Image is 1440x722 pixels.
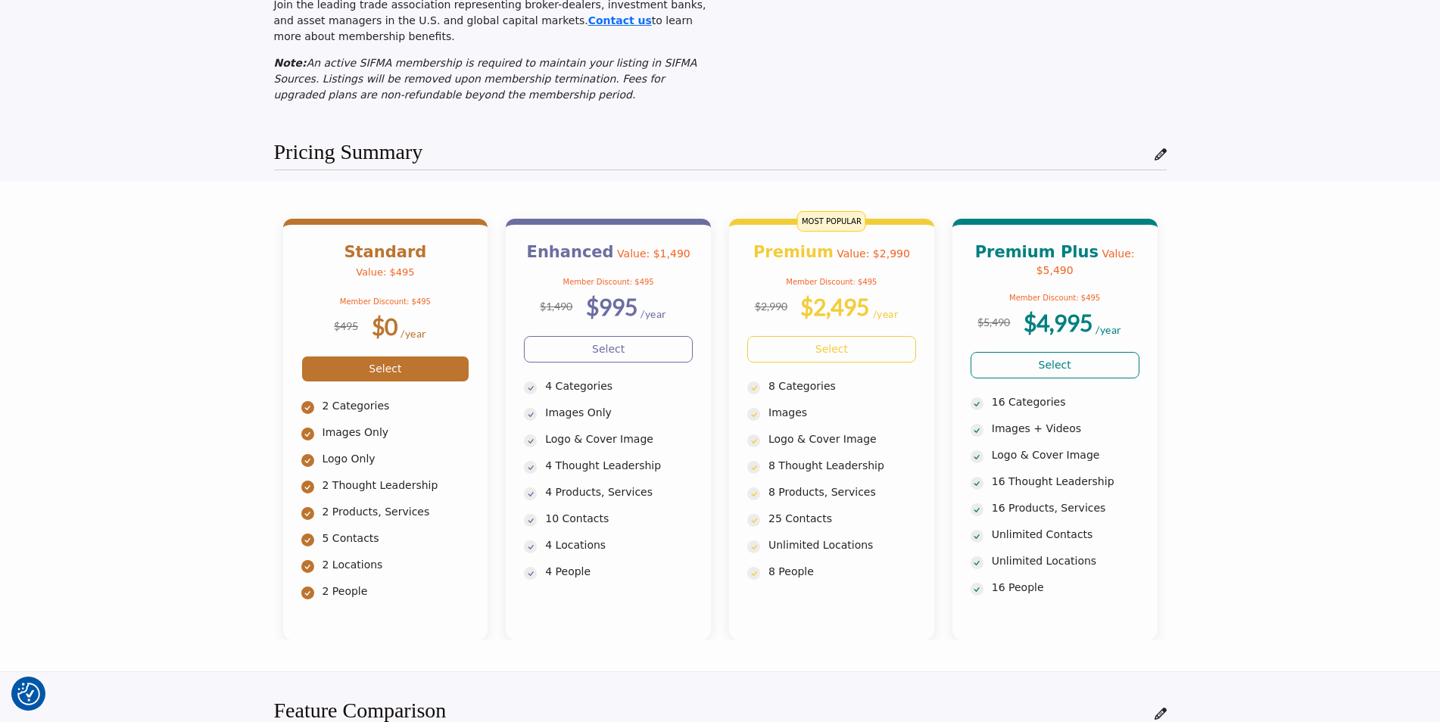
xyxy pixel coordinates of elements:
[545,564,693,580] p: 4 People
[992,527,1139,543] p: Unlimited Contacts
[545,431,693,447] p: Logo & Cover Image
[323,584,470,599] p: 2 People
[800,293,869,320] b: $2,495
[301,263,470,282] p: Value: $495
[17,683,40,705] button: Consent Preferences
[301,356,470,382] a: Select
[768,431,916,447] p: Logo & Cover Image
[617,247,690,260] span: Value: $1,490
[768,378,916,394] p: 8 Categories
[527,243,614,261] b: Enhanced
[274,139,423,165] h2: Pricing Summary
[641,307,667,320] sub: /year
[274,57,697,101] em: An active SIFMA membership is required to maintain your listing in SIFMA Sources. Listings will b...
[873,307,899,320] sub: /year
[977,316,1010,328] sup: $5,490
[545,378,693,394] p: 4 Categories
[992,553,1139,569] p: Unlimited Locations
[545,511,693,527] p: 10 Contacts
[323,425,470,440] p: Images Only
[372,313,397,340] b: $0
[540,300,572,313] sup: $1,490
[747,336,916,363] a: Select
[797,211,866,232] span: MOST POPULAR
[768,511,916,527] p: 25 Contacts
[334,319,358,332] sup: $495
[992,500,1139,516] p: 16 Products, Services
[1024,309,1092,336] b: $4,995
[323,398,470,414] p: 2 Categories
[524,336,693,363] a: Select
[992,421,1139,437] p: Images + Videos
[588,14,652,26] a: Contact us
[323,557,470,573] p: 2 Locations
[786,278,877,286] span: Member Discount: $495
[837,247,910,260] span: Value: $2,990
[545,537,693,553] p: 4 Locations
[755,300,787,313] sup: $2,990
[1096,323,1122,336] sub: /year
[545,458,693,474] p: 4 Thought Leadership
[545,484,693,500] p: 4 Products, Services
[401,327,427,340] sub: /year
[323,531,470,546] p: 5 Contacts
[992,580,1139,596] p: 16 People
[323,504,470,520] p: 2 Products, Services
[768,537,916,553] p: Unlimited Locations
[768,405,916,421] p: Images
[992,474,1139,490] p: 16 Thought Leadership
[545,405,693,421] p: Images Only
[992,394,1139,410] p: 16 Categories
[1009,294,1100,302] span: Member Discount: $495
[274,57,307,69] em: Note:
[753,243,834,261] b: Premium
[971,352,1139,378] a: Select
[586,293,637,320] b: $995
[17,683,40,705] img: Revisit consent button
[975,243,1099,261] b: Premium Plus
[768,458,916,474] p: 8 Thought Leadership
[563,278,654,286] span: Member Discount: $495
[340,297,431,306] span: Member Discount: $495
[323,451,470,467] p: Logo Only
[768,564,916,580] p: 8 People
[344,243,426,261] b: Standard
[992,447,1139,463] p: Logo & Cover Image
[323,478,470,493] p: 2 Thought Leadership
[768,484,916,500] p: 8 Products, Services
